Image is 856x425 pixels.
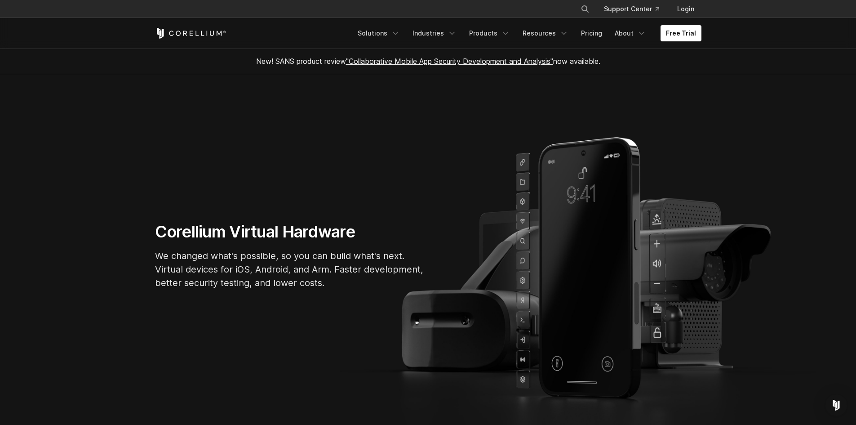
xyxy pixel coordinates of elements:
[352,25,701,41] div: Navigation Menu
[464,25,515,41] a: Products
[407,25,462,41] a: Industries
[352,25,405,41] a: Solutions
[346,57,553,66] a: "Collaborative Mobile App Security Development and Analysis"
[155,28,226,39] a: Corellium Home
[576,25,608,41] a: Pricing
[256,57,600,66] span: New! SANS product review now available.
[517,25,574,41] a: Resources
[661,25,701,41] a: Free Trial
[609,25,652,41] a: About
[155,222,425,242] h1: Corellium Virtual Hardware
[155,249,425,290] p: We changed what's possible, so you can build what's next. Virtual devices for iOS, Android, and A...
[570,1,701,17] div: Navigation Menu
[670,1,701,17] a: Login
[825,394,847,416] div: Open Intercom Messenger
[597,1,666,17] a: Support Center
[577,1,593,17] button: Search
